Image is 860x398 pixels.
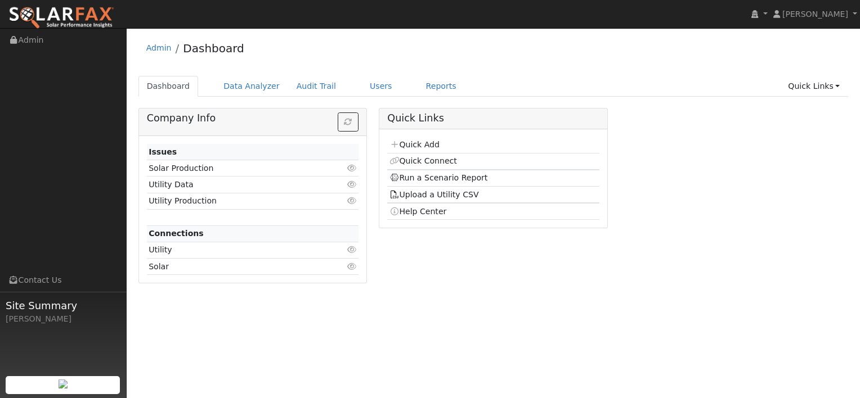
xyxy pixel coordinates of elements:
[147,242,325,258] td: Utility
[147,112,359,124] h5: Company Info
[361,76,401,97] a: Users
[418,76,465,97] a: Reports
[389,156,457,165] a: Quick Connect
[288,76,344,97] a: Audit Trail
[147,177,325,193] td: Utility Data
[6,313,120,325] div: [PERSON_NAME]
[347,197,357,205] i: Click to view
[389,173,488,182] a: Run a Scenario Report
[149,229,204,238] strong: Connections
[59,379,68,388] img: retrieve
[347,164,357,172] i: Click to view
[149,147,177,156] strong: Issues
[389,140,440,149] a: Quick Add
[6,298,120,313] span: Site Summary
[215,76,288,97] a: Data Analyzer
[8,6,114,30] img: SolarFax
[147,160,325,177] td: Solar Production
[347,180,357,188] i: Click to view
[389,190,479,199] a: Upload a Utility CSV
[138,76,199,97] a: Dashboard
[389,207,447,216] a: Help Center
[183,42,244,55] a: Dashboard
[147,259,325,275] td: Solar
[147,193,325,209] td: Utility Production
[782,10,848,19] span: [PERSON_NAME]
[347,263,357,270] i: Click to view
[387,112,599,124] h5: Quick Links
[347,246,357,254] i: Click to view
[780,76,848,97] a: Quick Links
[146,43,172,52] a: Admin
